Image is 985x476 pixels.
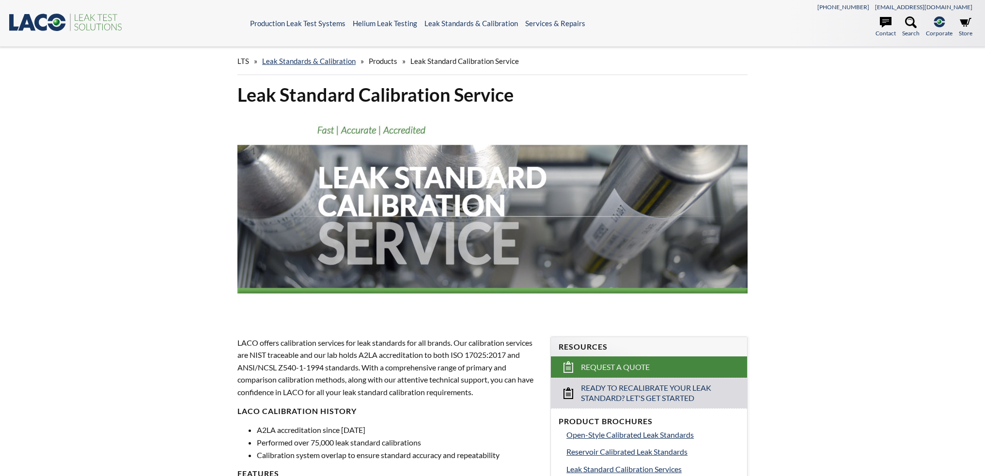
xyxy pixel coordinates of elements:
[926,29,953,38] span: Corporate
[581,362,650,372] span: Request a Quote
[581,383,719,403] span: Ready to Recalibrate Your Leak Standard? Let's Get Started
[566,463,739,476] a: Leak Standard Calibration Services
[262,57,356,65] a: Leak Standards & Calibration
[559,416,739,427] h4: Product Brochures
[237,114,748,318] img: Leak Standard Calibration Service header
[250,19,345,28] a: Production Leak Test Systems
[566,429,739,441] a: Open-Style Calibrated Leak Standards
[257,449,539,461] li: Calibration system overlap to ensure standard accuracy and repeatability
[237,337,539,399] p: LACO offers calibration services for leak standards for all brands. Our calibration services are ...
[369,57,397,65] span: Products
[410,57,519,65] span: Leak Standard Calibration Service
[566,464,682,474] span: Leak Standard Calibration Services
[566,445,739,458] a: Reservoir Calibrated Leak Standards
[959,16,972,38] a: Store
[566,430,694,439] span: Open-Style Calibrated Leak Standards
[875,3,972,11] a: [EMAIL_ADDRESS][DOMAIN_NAME]
[559,342,739,352] h4: Resources
[237,47,748,75] div: » » »
[257,436,539,449] li: Performed over 75,000 leak standard calibrations
[257,424,539,436] li: A2LA accreditation since [DATE]
[353,19,417,28] a: Helium Leak Testing
[876,16,896,38] a: Contact
[817,3,869,11] a: [PHONE_NUMBER]
[566,447,688,456] span: Reservoir Calibrated Leak Standards
[525,19,585,28] a: Services & Repairs
[424,19,518,28] a: Leak Standards & Calibration
[551,356,747,378] a: Request a Quote
[237,83,748,107] h1: Leak Standard Calibration Service
[237,57,249,65] span: LTS
[551,378,747,408] a: Ready to Recalibrate Your Leak Standard? Let's Get Started
[902,16,920,38] a: Search
[237,406,357,415] strong: LACO Calibration History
